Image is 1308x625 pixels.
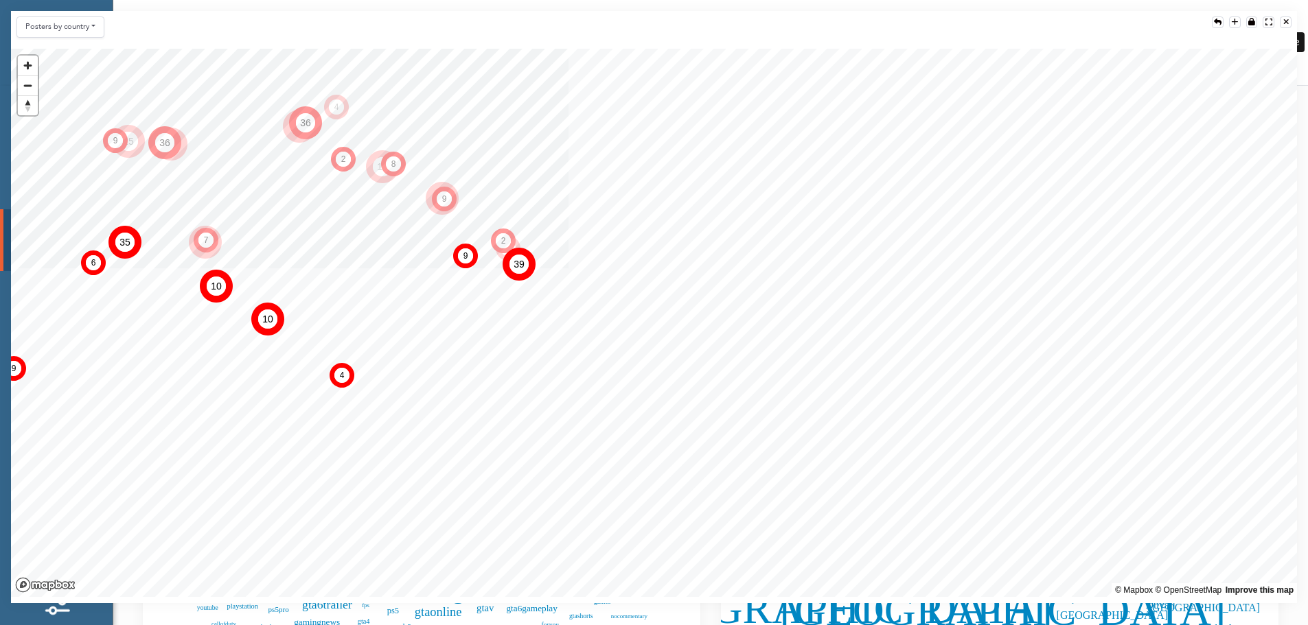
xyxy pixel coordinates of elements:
text: rockstargames [371,576,516,604]
div: Lock [1246,16,1258,28]
div: Clone [1229,16,1241,28]
text: gtav [477,602,494,613]
text: 9 [463,251,468,261]
text: 10 [211,281,222,292]
text: gtashorts [569,612,593,620]
text: gta4 [358,617,370,625]
text: [GEOGRAPHIC_DATA] [1149,602,1260,613]
div: Expand [1263,16,1274,28]
a: OpenStreetMap [1155,585,1221,595]
text: 35 [119,237,130,248]
canvas: Map [11,49,1297,597]
text: 39 [514,259,525,270]
text: gtaonline [415,605,462,619]
text: ps5pro [268,605,290,613]
text: 6 [91,258,96,268]
text: [GEOGRAPHIC_DATA] [1057,609,1168,621]
button: Posters by country [16,16,104,38]
text: youtube [197,604,218,611]
button: Reset bearing to north [18,95,38,115]
text: nocommentary [611,613,648,620]
text: 10 [262,314,273,325]
text: news [569,597,584,604]
text: ps5 [387,606,399,615]
text: gta6trailer [302,598,352,611]
button: Zoom in [18,56,38,75]
text: gta6gameplay [506,603,558,613]
a: Map feedback [1226,585,1294,595]
text: playstation [227,602,258,610]
text: Duvall [1145,599,1175,611]
text: games [594,598,611,605]
text: 4 [340,370,345,380]
text: 9 [12,364,16,373]
div: Reset [1212,16,1224,28]
a: Mapbox logo [15,577,76,593]
text: fps [362,602,369,609]
a: Mapbox [1115,585,1153,595]
button: Zoom out [18,75,38,95]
